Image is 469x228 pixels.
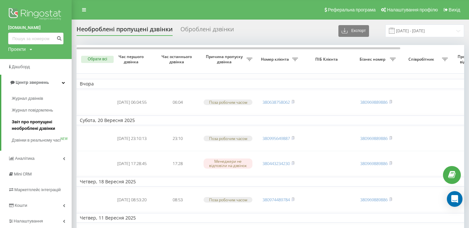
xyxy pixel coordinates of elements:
[338,25,369,37] button: Експорт
[12,116,72,134] a: Звіт про пропущені необроблені дзвінки
[12,93,72,104] a: Журнал дзвінків
[109,90,155,114] td: [DATE] 06:04:55
[15,156,35,161] span: Аналiтика
[360,135,388,141] a: 380969889886
[8,46,26,53] div: Проекти
[114,54,149,64] span: Час першого дзвінка
[155,152,200,175] td: 17:28
[12,95,43,102] span: Журнал дзвінків
[402,57,442,62] span: Співробітник
[109,152,155,175] td: [DATE] 17:28:45
[328,7,376,12] span: Реферальна програма
[109,188,155,212] td: [DATE] 08:53:20
[204,136,252,141] div: Поза робочим часом
[160,54,195,64] span: Час останнього дзвінка
[263,197,290,203] a: 380974489784
[8,33,64,44] input: Пошук за номером
[8,24,64,31] a: [DOMAIN_NAME]
[449,7,460,12] span: Вихід
[360,99,388,105] a: 380969889886
[204,159,252,168] div: Менеджери не відповіли на дзвінок
[357,57,390,62] span: Бізнес номер
[81,56,114,63] button: Обрати всі
[263,135,290,141] a: 380995649887
[12,64,30,69] span: Дашборд
[263,99,290,105] a: 380638758062
[155,188,200,212] td: 08:53
[15,203,27,208] span: Кошти
[259,57,292,62] span: Номер клієнта
[204,54,247,64] span: Причина пропуску дзвінка
[12,107,53,114] span: Журнал повідомлень
[109,127,155,150] td: [DATE] 23:10:13
[14,172,32,176] span: Mini CRM
[8,7,64,23] img: Ringostat logo
[16,80,49,85] span: Центр звернень
[14,187,61,192] span: Маркетплейс інтеграцій
[155,127,200,150] td: 23:10
[360,197,388,203] a: 380969889886
[204,99,252,105] div: Поза робочим часом
[12,134,72,146] a: Дзвінки в реальному часіNEW
[155,90,200,114] td: 06:04
[360,160,388,166] a: 380969889886
[263,160,290,166] a: 380443234230
[12,137,61,144] span: Дзвінки в реальному часі
[14,219,43,223] span: Налаштування
[387,7,438,12] span: Налаштування профілю
[447,191,462,207] div: Open Intercom Messenger
[77,26,173,36] div: Необроблені пропущені дзвінки
[12,119,68,132] span: Звіт про пропущені необроблені дзвінки
[12,104,72,116] a: Журнал повідомлень
[307,57,348,62] span: ПІБ Клієнта
[180,26,234,36] div: Оброблені дзвінки
[204,197,252,203] div: Поза робочим часом
[1,75,72,90] a: Центр звернень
